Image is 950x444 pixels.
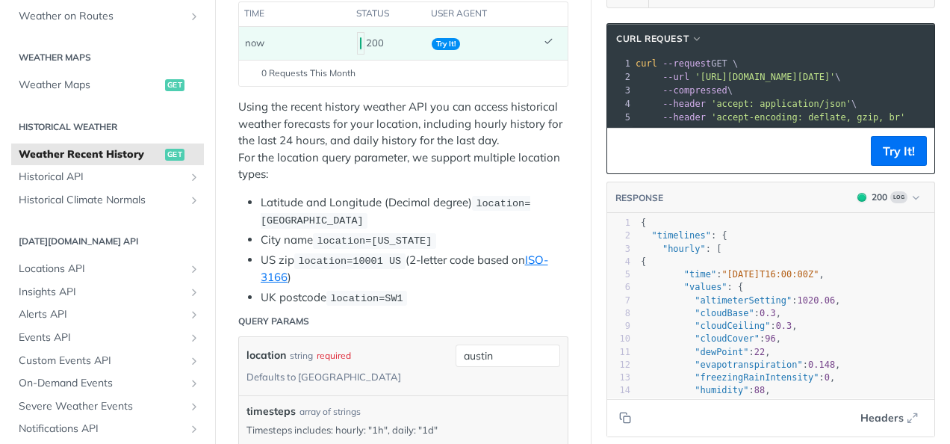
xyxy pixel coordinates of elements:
button: Show subpages for Events API [188,332,200,344]
li: City name [261,232,568,249]
span: 200 [857,193,866,202]
span: : , [641,398,803,409]
th: user agent [426,2,538,26]
button: Show subpages for Severe Weather Events [188,401,200,413]
button: Copy to clipboard [615,407,636,429]
span: --compressed [662,85,727,96]
div: 14 [607,384,630,397]
span: : , [641,269,825,280]
a: On-Demand EventsShow subpages for On-Demand Events [11,372,204,395]
span: : , [641,333,781,344]
span: 0 [825,372,830,383]
span: 0.3 [776,321,792,331]
span: "humidity" [695,385,748,395]
span: \ [636,85,733,96]
a: Weather Mapsget [11,74,204,96]
span: Locations API [19,262,184,277]
a: Custom Events APIShow subpages for Custom Events API [11,350,204,372]
span: 0 [792,398,797,409]
span: "[DATE]T16:00:00Z" [721,269,819,280]
span: location=SW1 [330,293,403,304]
button: RESPONSE [615,191,664,206]
div: 2 [607,70,633,84]
div: 200 [872,191,887,204]
span: : , [641,360,840,370]
button: Headers [852,407,927,429]
span: '[URL][DOMAIN_NAME][DATE]' [695,72,835,82]
span: Severe Weather Events [19,399,184,414]
button: 200200Log [850,190,927,205]
span: "time" [684,269,716,280]
span: "cloudBase" [695,308,754,318]
span: : , [641,295,840,306]
span: 'accept: application/json' [711,99,851,109]
p: Using the recent history weather API you can access historical weather forecasts for your locatio... [238,99,568,183]
span: Weather Maps [19,78,161,93]
label: location [246,345,286,366]
span: location=10001 US [298,256,401,267]
div: 5 [607,111,633,124]
li: Latitude and Longitude (Decimal degree) [261,194,568,229]
div: required [317,345,351,366]
a: Alerts APIShow subpages for Alerts API [11,303,204,326]
div: array of strings [299,405,361,419]
span: GET \ [636,58,738,69]
a: Historical APIShow subpages for Historical API [11,166,204,188]
div: 6 [607,281,630,294]
h2: [DATE][DOMAIN_NAME] API [11,235,204,248]
span: On-Demand Events [19,376,184,391]
span: "values" [684,282,727,292]
span: "freezingRainIntensity" [695,372,819,383]
div: 12 [607,359,630,371]
span: "dewPoint" [695,347,748,357]
button: Show subpages for Weather on Routes [188,10,200,22]
span: : , [641,372,835,383]
div: 10 [607,333,630,345]
span: 88 [754,385,765,395]
span: get [165,149,184,161]
button: Try It! [871,136,927,166]
span: cURL Request [616,32,689,46]
button: cURL Request [611,31,708,46]
a: Weather Recent Historyget [11,144,204,166]
span: Historical API [19,170,184,185]
span: \ [636,99,857,109]
span: Historical Climate Normals [19,193,184,208]
span: 0.148 [808,360,835,370]
h2: Historical Weather [11,120,204,134]
li: US zip (2-letter code based on ) [261,252,568,286]
span: --header [662,99,706,109]
div: 2 [607,229,630,242]
th: time [239,2,351,26]
button: Show subpages for On-Demand Events [188,377,200,389]
span: { [641,218,646,228]
span: : , [641,308,781,318]
a: Severe Weather EventsShow subpages for Severe Weather Events [11,395,204,418]
button: Show subpages for Notifications API [188,423,200,435]
span: 22 [754,347,765,357]
span: "cloudCover" [695,333,760,344]
div: 1 [607,57,633,70]
div: 3 [607,84,633,97]
div: 4 [607,256,630,268]
span: "cloudCeiling" [695,321,770,331]
span: --url [662,72,689,82]
button: Show subpages for Locations API [188,263,200,275]
span: "hourly" [662,244,706,254]
div: 7 [607,295,630,307]
div: string [290,345,313,366]
span: 200 [360,37,361,49]
a: Historical Climate NormalsShow subpages for Historical Climate Normals [11,189,204,212]
div: 11 [607,346,630,359]
span: 96 [765,333,775,344]
span: : { [641,230,727,241]
span: : { [641,282,743,292]
div: 3 [607,243,630,256]
span: location=[US_STATE] [317,235,432,247]
span: : [ [641,244,721,254]
div: 15 [607,398,630,410]
span: --request [662,58,711,69]
button: Show subpages for Historical API [188,171,200,183]
div: 200 [357,31,420,56]
span: 'accept-encoding: deflate, gzip, br' [711,112,905,123]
